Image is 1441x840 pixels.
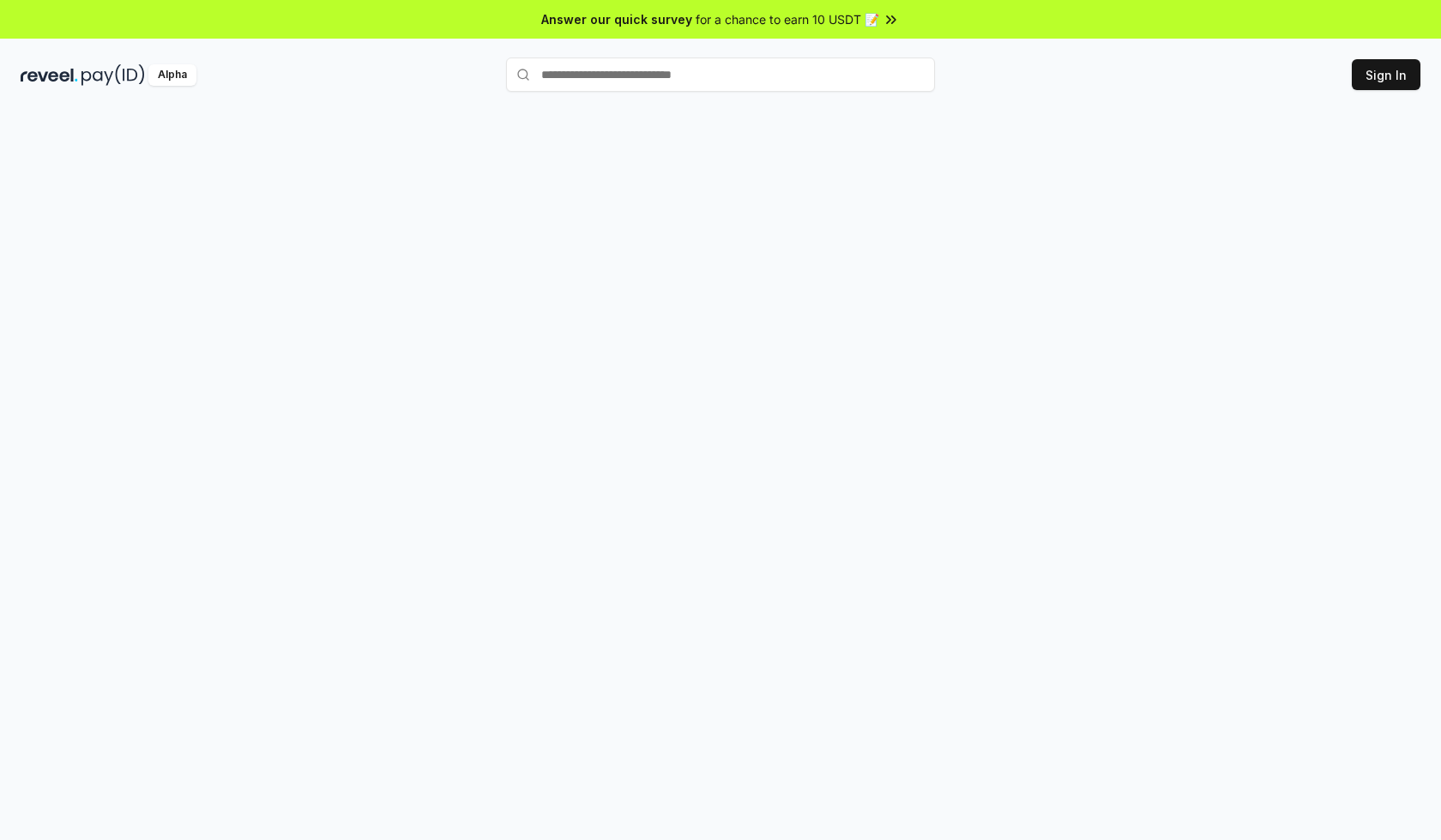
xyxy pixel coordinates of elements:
[1352,59,1420,90] button: Sign In
[81,64,145,86] img: pay_id
[21,64,78,86] img: reveel_dark
[541,10,692,28] span: Answer our quick survey
[148,64,196,86] div: Alpha
[696,10,879,28] span: for a chance to earn 10 USDT 📝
